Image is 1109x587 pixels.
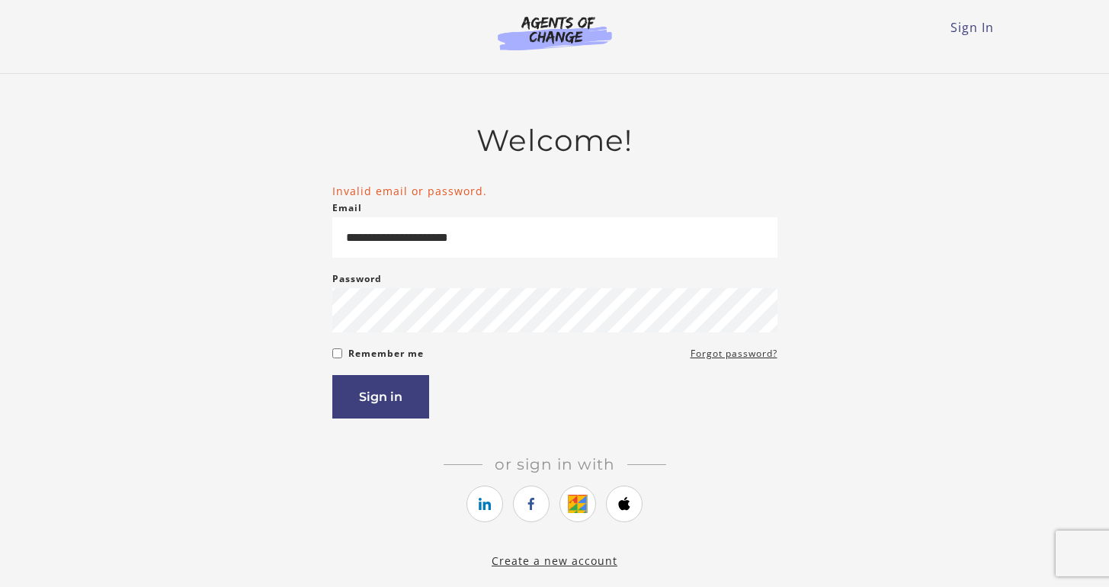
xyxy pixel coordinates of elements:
button: Sign in [332,375,429,419]
span: Or sign in with [482,455,627,473]
label: Email [332,199,362,217]
a: Forgot password? [691,345,777,363]
label: Password [332,270,382,288]
li: Invalid email or password. [332,183,777,199]
a: Sign In [950,19,994,36]
a: https://courses.thinkific.com/users/auth/google?ss%5Breferral%5D=&ss%5Buser_return_to%5D=&ss%5Bvi... [559,486,596,522]
label: Remember me [348,345,424,363]
h2: Welcome! [332,123,777,159]
a: https://courses.thinkific.com/users/auth/apple?ss%5Breferral%5D=&ss%5Buser_return_to%5D=&ss%5Bvis... [606,486,643,522]
a: https://courses.thinkific.com/users/auth/facebook?ss%5Breferral%5D=&ss%5Buser_return_to%5D=&ss%5B... [513,486,550,522]
img: Agents of Change Logo [482,15,628,50]
a: Create a new account [492,553,617,568]
a: https://courses.thinkific.com/users/auth/linkedin?ss%5Breferral%5D=&ss%5Buser_return_to%5D=&ss%5B... [466,486,503,522]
